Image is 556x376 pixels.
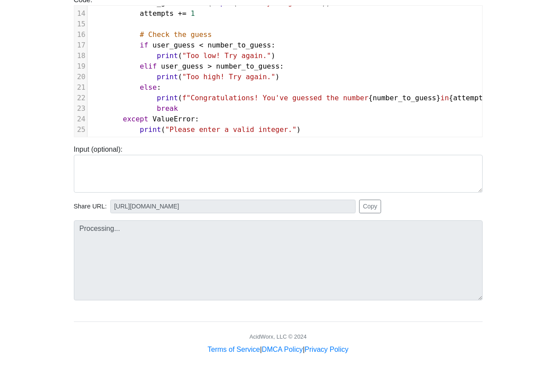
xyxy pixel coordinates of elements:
[123,115,149,123] span: except
[89,83,161,91] span: :
[74,93,87,103] div: 22
[207,62,212,70] span: >
[89,125,301,134] span: ( )
[191,9,195,18] span: 1
[153,41,195,49] span: user_guess
[161,62,203,70] span: user_guess
[249,332,306,341] div: AcidWorx, LLC © 2024
[89,51,276,60] span: ( )
[74,103,87,114] div: 23
[74,114,87,124] div: 24
[207,344,348,355] div: | |
[89,94,538,102] span: ( { } { } )
[74,51,87,61] div: 18
[207,41,271,49] span: number_to_guess
[157,73,178,81] span: print
[157,104,178,113] span: break
[74,8,87,19] div: 14
[199,41,204,49] span: <
[373,94,436,102] span: number_to_guess
[207,346,260,353] a: Terms of Service
[74,40,87,51] div: 17
[157,51,178,60] span: print
[182,94,368,102] span: f"Congratulations! You've guessed the number
[110,200,356,213] input: No share available yet
[74,19,87,29] div: 15
[182,51,271,60] span: "Too low! Try again."
[140,125,161,134] span: print
[67,144,489,193] div: Input (optional):
[178,9,186,18] span: +=
[89,73,280,81] span: ( )
[262,346,303,353] a: DMCA Policy
[74,72,87,82] div: 20
[74,82,87,93] div: 21
[165,125,297,134] span: "Please enter a valid integer."
[153,115,195,123] span: ValueError
[140,30,212,39] span: # Check the guess
[182,73,275,81] span: "Too high! Try again."
[157,94,178,102] span: print
[359,200,382,213] button: Copy
[140,9,174,18] span: attempts
[453,94,487,102] span: attempts
[74,124,87,135] div: 25
[89,62,284,70] span: :
[440,94,449,102] span: in
[140,83,157,91] span: else
[89,41,276,49] span: :
[140,41,148,49] span: if
[140,62,157,70] span: elif
[74,29,87,40] div: 16
[305,346,349,353] a: Privacy Policy
[74,61,87,72] div: 19
[74,202,107,212] span: Share URL:
[216,62,280,70] span: number_to_guess
[89,115,200,123] span: :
